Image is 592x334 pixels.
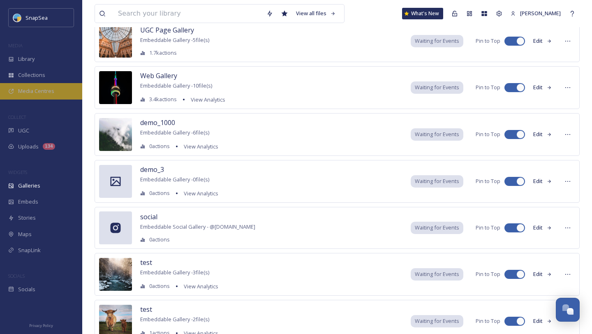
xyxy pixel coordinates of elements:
span: COLLECT [8,114,26,120]
span: test [140,305,152,314]
a: What's New [402,8,443,19]
span: Privacy Policy [29,323,53,328]
span: Library [18,55,35,63]
span: 1.7k actions [149,49,177,57]
button: Edit [529,79,556,95]
a: View Analytics [180,281,218,291]
span: View Analytics [184,283,218,290]
a: [PERSON_NAME] [506,5,565,21]
button: Edit [529,266,556,282]
span: Socials [18,285,35,293]
span: Maps [18,230,32,238]
span: WIDGETS [8,169,27,175]
span: demo_3 [140,165,164,174]
span: SOCIALS [8,273,25,279]
button: Edit [529,33,556,49]
span: [PERSON_NAME] [520,9,561,17]
span: Embeddable Social Gallery - @ [DOMAIN_NAME] [140,223,255,230]
span: Pin to Top [476,83,500,91]
span: Embeddable Gallery - 0 file(s) [140,176,209,183]
button: Edit [529,313,556,329]
input: Search your library [114,5,262,23]
span: Pin to Top [476,130,500,138]
a: View Analytics [180,141,218,151]
span: Waiting for Events [415,83,459,91]
span: Pin to Top [476,177,500,185]
span: Embeds [18,198,38,206]
img: snapsea-logo.png [13,14,21,22]
span: Embeddable Gallery - 6 file(s) [140,129,209,136]
span: SnapLink [18,246,41,254]
span: Pin to Top [476,37,500,45]
span: social [140,212,157,221]
span: 0 actions [149,142,170,150]
span: SnapSea [25,14,48,21]
button: Edit [529,173,556,189]
span: Pin to Top [476,270,500,278]
span: Waiting for Events [415,224,459,232]
button: Edit [529,220,556,236]
button: Edit [529,126,556,142]
img: ouael-ben-salah-e7PxftI4HSA-unsplash.jpg [99,25,132,58]
span: Uploads [18,143,39,151]
span: Waiting for Events [415,177,459,185]
span: View Analytics [184,143,218,150]
span: Collections [18,71,45,79]
span: 3.4k actions [149,95,177,103]
span: demo_1000 [140,118,175,127]
span: Pin to Top [476,224,500,232]
a: Privacy Policy [29,320,53,330]
span: Waiting for Events [415,37,459,45]
span: Embeddable Gallery - 3 file(s) [140,269,209,276]
a: View all files [292,5,340,21]
div: 134 [43,143,55,150]
span: UGC [18,127,29,135]
span: Waiting for Events [415,317,459,325]
span: 0 actions [149,236,170,244]
span: View Analytics [184,190,218,197]
span: UGC Page Gallery [140,26,194,35]
span: Web Gallery [140,71,177,80]
span: Stories [18,214,36,222]
button: Open Chat [556,298,580,322]
span: 0 actions [149,282,170,290]
a: View Analytics [180,188,218,198]
a: View Analytics [187,95,225,104]
span: Embeddable Gallery - 5 file(s) [140,36,209,44]
span: Embeddable Gallery - 10 file(s) [140,82,212,89]
span: Pin to Top [476,317,500,325]
span: Waiting for Events [415,130,459,138]
img: 6f2c9f0d-fae0-42bb-9c68-defa71c6295b.jpg [99,118,132,151]
span: Galleries [18,182,40,190]
span: 0 actions [149,189,170,197]
span: Media Centres [18,87,54,95]
img: martinsleguizamon-17972950885806433.jpeg [99,71,132,104]
span: View Analytics [191,96,225,103]
span: MEDIA [8,42,23,49]
span: Waiting for Events [415,270,459,278]
span: test [140,258,152,267]
img: Demo.jpg [99,258,132,291]
span: Embeddable Gallery - 2 file(s) [140,315,209,323]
